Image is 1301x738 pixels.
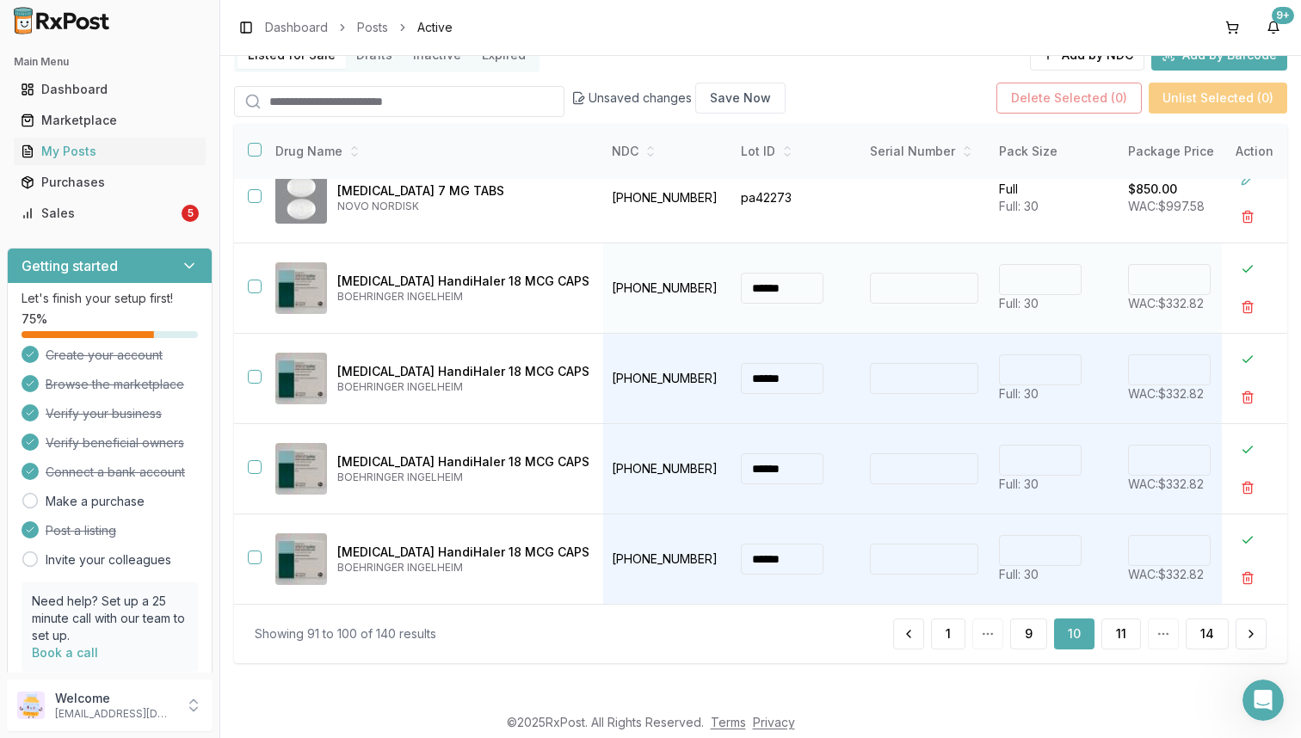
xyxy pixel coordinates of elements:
[870,143,978,160] div: Serial Number
[275,143,589,160] div: Drug Name
[999,567,1039,581] span: Full: 30
[1128,199,1205,213] span: WAC: $997.58
[7,7,117,34] img: RxPost Logo
[1272,7,1294,24] div: 9+
[46,405,162,422] span: Verify your business
[741,143,849,160] div: Lot ID
[337,453,589,470] p: [MEDICAL_DATA] HandiHaler 18 MCG CAPS
[255,625,436,643] div: Showing 91 to 100 of 140 results
[7,169,213,196] button: Purchases
[21,143,199,160] div: My Posts
[1260,14,1287,41] button: 9+
[601,424,731,514] td: [PHONE_NUMBER]
[417,19,453,36] span: Active
[7,200,213,227] button: Sales5
[1128,296,1204,311] span: WAC: $332.82
[265,19,453,36] nav: breadcrumb
[601,153,731,243] td: [PHONE_NUMBER]
[46,522,116,539] span: Post a listing
[1010,618,1047,649] button: 9
[337,561,589,575] p: BOEHRINGER INGELHEIM
[22,290,198,307] p: Let's finish your setup first!
[275,172,327,224] img: Rybelsus 7 MG TABS
[275,443,327,495] img: Spiriva HandiHaler 18 MCG CAPS
[46,347,163,364] span: Create your account
[1101,618,1141,649] button: 11
[46,376,184,393] span: Browse the marketplace
[1232,382,1263,413] button: Delete
[1232,472,1263,503] button: Delete
[21,81,199,98] div: Dashboard
[999,296,1039,311] span: Full: 30
[7,107,213,134] button: Marketplace
[14,74,206,105] a: Dashboard
[1054,618,1094,649] button: 10
[14,198,206,229] a: Sales5
[1232,434,1263,465] button: Close
[14,55,206,69] h2: Main Menu
[275,262,327,314] img: Spiriva HandiHaler 18 MCG CAPS
[14,167,206,198] a: Purchases
[1222,124,1287,180] th: Action
[337,290,589,304] p: BOEHRINGER INGELHEIM
[337,273,589,290] p: [MEDICAL_DATA] HandiHaler 18 MCG CAPS
[1128,143,1236,160] div: Package Price
[999,477,1039,491] span: Full: 30
[1128,181,1177,198] p: $850.00
[55,707,175,721] p: [EMAIL_ADDRESS][DOMAIN_NAME]
[601,243,731,334] td: [PHONE_NUMBER]
[7,138,213,165] button: My Posts
[182,205,199,222] div: 5
[1232,254,1263,285] button: Close
[337,380,589,394] p: BOEHRINGER INGELHEIM
[46,551,171,569] a: Invite your colleagues
[46,464,185,481] span: Connect a bank account
[731,153,860,243] td: pa42273
[357,19,388,36] a: Posts
[1186,618,1229,649] button: 14
[601,334,731,424] td: [PHONE_NUMBER]
[999,386,1039,401] span: Full: 30
[1128,386,1204,401] span: WAC: $332.82
[22,311,47,328] span: 75 %
[989,124,1118,180] th: Pack Size
[1128,567,1204,581] span: WAC: $332.82
[21,112,199,129] div: Marketplace
[275,533,327,585] img: Spiriva HandiHaler 18 MCG CAPS
[21,205,178,222] div: Sales
[275,353,327,404] img: Spiriva HandiHaler 18 MCG CAPS
[21,174,199,191] div: Purchases
[7,76,213,103] button: Dashboard
[612,143,720,160] div: NDC
[32,645,98,660] a: Book a call
[32,593,188,644] p: Need help? Set up a 25 minute call with our team to set up.
[14,136,206,167] a: My Posts
[337,544,589,561] p: [MEDICAL_DATA] HandiHaler 18 MCG CAPS
[1232,563,1263,593] button: Delete
[337,182,589,200] p: [MEDICAL_DATA] 7 MG TABS
[1232,525,1263,556] button: Close
[337,200,589,213] p: NOVO NORDISK
[931,618,965,649] button: 1
[22,255,118,276] h3: Getting started
[711,715,746,729] a: Terms
[695,83,786,114] button: Save Now
[17,692,45,719] img: User avatar
[989,153,1118,243] td: Full
[1232,344,1263,375] button: Close
[14,105,206,136] a: Marketplace
[1232,292,1263,323] button: Delete
[1232,201,1263,232] button: Delete
[601,514,731,605] td: [PHONE_NUMBER]
[55,690,175,707] p: Welcome
[337,470,589,484] p: BOEHRINGER INGELHEIM
[46,493,145,510] a: Make a purchase
[753,715,795,729] a: Privacy
[1128,477,1204,491] span: WAC: $332.82
[265,19,328,36] a: Dashboard
[46,434,184,452] span: Verify beneficial owners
